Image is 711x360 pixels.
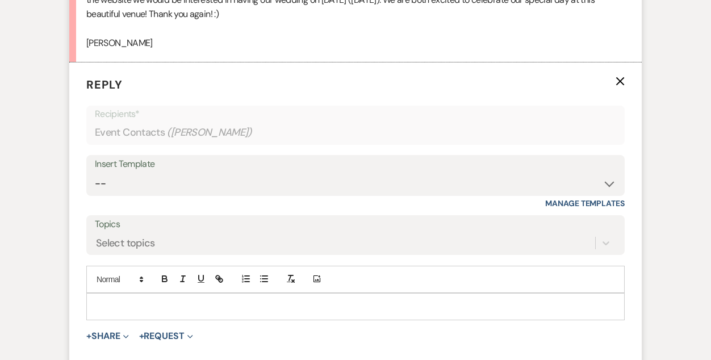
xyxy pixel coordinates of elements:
button: Request [139,332,193,341]
div: Insert Template [95,156,616,173]
div: Event Contacts [95,122,616,144]
button: Share [86,332,129,341]
span: + [139,332,144,341]
p: Recipients* [95,107,616,122]
span: + [86,332,91,341]
span: ( [PERSON_NAME] ) [167,125,252,140]
label: Topics [95,216,616,233]
a: Manage Templates [545,198,625,208]
p: [PERSON_NAME] [86,36,625,51]
span: Reply [86,77,123,92]
div: Select topics [96,236,155,251]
